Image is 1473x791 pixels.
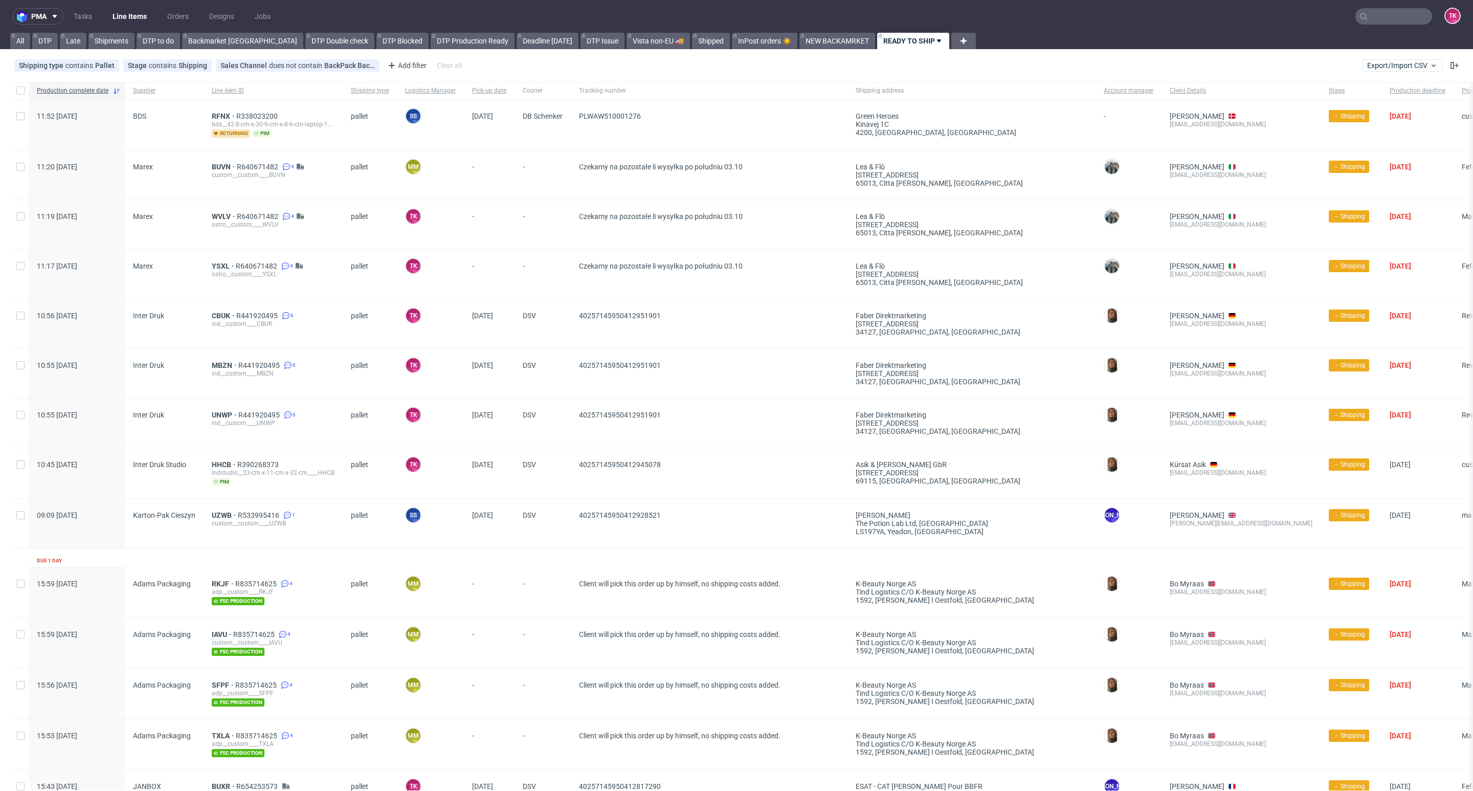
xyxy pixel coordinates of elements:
[212,519,334,528] div: custom__custom____UZWB
[212,120,334,128] div: bds__42-8-cm-x-30-9-cm-x-8-6-cm-laptop-13-16__green_heroes__RFNX
[212,511,238,519] a: UZWB
[236,112,280,120] span: R338023200
[1170,469,1312,477] div: [EMAIL_ADDRESS][DOMAIN_NAME]
[1105,678,1119,692] img: Angelina Marć
[1105,508,1119,522] figcaption: [PERSON_NAME]
[212,732,236,740] span: TXLA
[856,361,1087,369] div: Faber Direktmarketing
[856,262,1087,270] div: Lea & Flò
[1333,579,1365,588] span: → Shipping
[856,519,1087,528] div: The Potion Lab Ltd, [GEOGRAPHIC_DATA]
[269,61,324,70] span: does not contain
[212,361,238,369] a: MBZN
[799,33,875,49] a: NEW BACKAMRKET
[19,61,65,70] span: Shipping type
[856,128,1087,137] div: 4200, [GEOGRAPHIC_DATA] , [GEOGRAPHIC_DATA]
[856,469,1087,477] div: [STREET_ADDRESS]
[279,732,293,740] a: 4
[579,580,780,588] span: Client will pick this order up by himself, no shipping costs added.
[523,163,563,187] span: -
[1170,112,1224,120] a: [PERSON_NAME]
[1105,408,1119,422] img: Angelina Marć
[220,61,269,70] span: Sales Channel
[279,262,293,270] a: 4
[856,179,1087,187] div: 65013, Citta [PERSON_NAME] , [GEOGRAPHIC_DATA]
[237,460,281,469] a: R390268373
[579,163,743,171] span: Czekamy na pozostałe li wysyłka po południu 03.10
[1170,221,1312,229] div: [EMAIL_ADDRESS][DOMAIN_NAME]
[1390,86,1445,95] span: Production deadline
[178,61,207,70] div: Shipping
[856,163,1087,171] div: Lea & Flò
[212,171,334,179] div: custom__custom____BUVN
[1363,59,1442,72] button: Export/Import CSV
[238,411,282,419] span: R441920495
[1367,61,1438,70] span: Export/Import CSV
[523,580,563,605] span: -
[856,120,1087,128] div: Kinavej 1C
[37,460,77,469] span: 10:45 [DATE]
[1170,732,1204,740] a: Bo Myraas
[212,312,236,320] span: CBUK
[406,309,420,323] figcaption: TK
[523,361,563,386] span: DSV
[1105,729,1119,743] img: Angelina Marć
[472,361,493,369] span: [DATE]
[236,312,280,320] span: R441920495
[133,580,191,588] span: Adams Packaging
[133,212,153,221] span: Marex
[1170,369,1312,378] div: [EMAIL_ADDRESS][DOMAIN_NAME]
[472,511,493,519] span: [DATE]
[236,262,279,270] span: R640671482
[324,61,375,70] div: BackPack Back Market
[10,33,30,49] a: All
[351,411,389,435] span: pallet
[289,681,293,689] span: 4
[282,411,296,419] a: 6
[406,209,420,224] figcaption: TK
[1170,86,1312,95] span: Client Details
[290,732,293,740] span: 4
[31,13,47,20] span: pma
[233,630,277,639] a: R835714625
[133,511,195,519] span: Karton-Pak Cieszyn
[1390,112,1411,120] span: [DATE]
[236,782,280,790] a: R654253573
[1333,162,1365,171] span: → Shipping
[293,361,296,369] span: 6
[1333,511,1365,520] span: → Shipping
[523,460,563,486] span: DSV
[68,8,98,25] a: Tasks
[212,411,238,419] a: UNWP
[472,212,506,237] span: -
[1390,361,1411,369] span: [DATE]
[351,312,389,336] span: pallet
[856,278,1087,287] div: 65013, Citta [PERSON_NAME] , [GEOGRAPHIC_DATA]
[517,33,578,49] a: Deadline [DATE]
[856,229,1087,237] div: 65013, Citta [PERSON_NAME] , [GEOGRAPHIC_DATA]
[235,681,279,689] span: R835714625
[37,511,77,519] span: 09:09 [DATE]
[579,86,839,95] span: Tracking number
[406,109,420,123] figcaption: SS
[291,212,294,221] span: 4
[523,212,563,237] span: -
[280,163,294,171] a: 4
[292,511,295,519] span: 1
[212,460,237,469] a: HHCB
[235,580,279,588] span: R835714625
[280,212,294,221] a: 4
[1170,580,1204,588] a: Bo Myraas
[133,262,153,270] span: Marex
[133,460,186,469] span: Inter Druk Studio
[856,320,1087,328] div: [STREET_ADDRESS]
[203,8,240,25] a: Designs
[856,221,1087,229] div: [STREET_ADDRESS]
[856,419,1087,427] div: [STREET_ADDRESS]
[212,212,237,221] span: WVLV
[431,33,515,49] a: DTP Production Ready
[237,212,280,221] a: R640671482
[1170,630,1204,639] a: Bo Myraas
